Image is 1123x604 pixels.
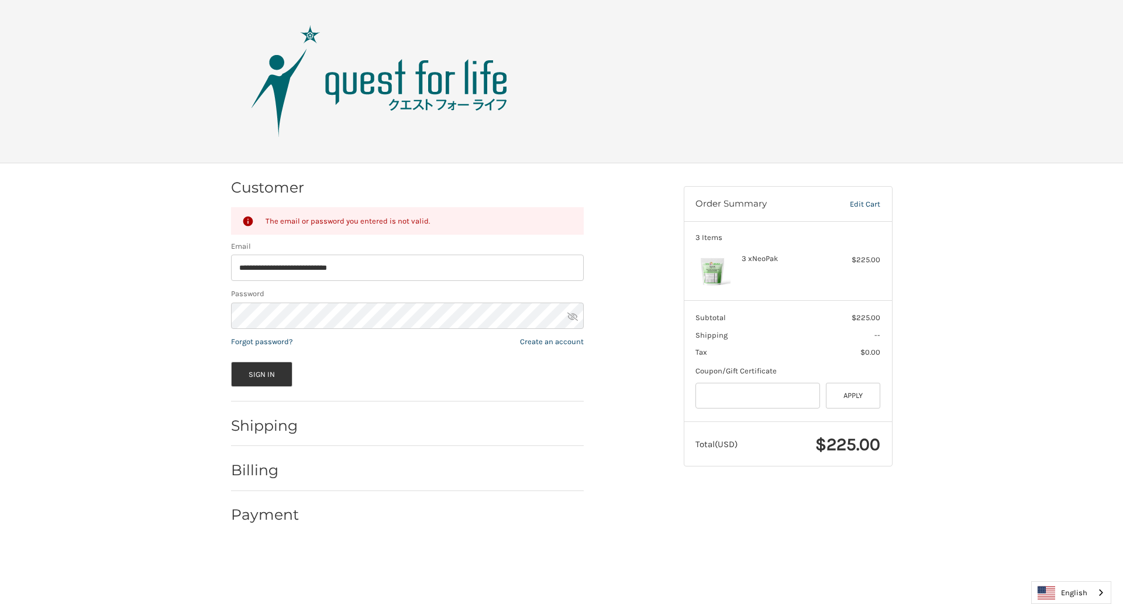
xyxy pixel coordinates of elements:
span: $225.00 [815,434,880,455]
div: The email or password you entered is not valid. [266,215,573,227]
span: Subtotal [695,313,726,322]
button: Sign In [231,362,293,387]
label: Password [231,288,584,300]
button: Apply [826,383,881,409]
span: $0.00 [860,348,880,356]
label: Email [231,241,584,252]
span: Total (USD) [695,439,738,449]
h2: Shipping [231,417,299,435]
h3: Order Summary [695,198,825,210]
div: Language [1031,581,1111,604]
a: Edit Cart [825,198,880,210]
h2: Customer [231,179,304,197]
a: Create an account [520,337,584,346]
h2: Billing [231,461,299,479]
span: Shipping [695,331,728,339]
span: Tax [695,348,707,356]
a: English [1032,582,1111,603]
h2: Payment [231,506,299,524]
div: Coupon/Gift Certificate [695,365,880,377]
aside: Language selected: English [1031,581,1111,604]
div: $225.00 [834,254,880,266]
h3: 3 Items [695,233,880,242]
input: Gift Certificate or Coupon Code [695,383,820,409]
img: Quest Group [233,23,526,140]
span: -- [874,331,880,339]
a: Forgot password? [231,337,292,346]
span: $225.00 [852,313,880,322]
h4: 3 x NeoPak [742,254,831,263]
